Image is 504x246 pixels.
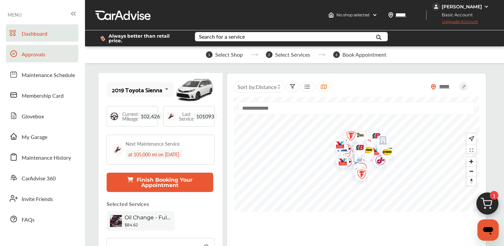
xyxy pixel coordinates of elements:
[166,112,176,121] img: maintenance_logo
[22,30,47,38] span: Dashboard
[107,200,149,208] p: Selected Services
[372,135,389,153] img: logo-bigbrand.png
[432,3,440,11] img: jVpblrzwTbfkPYzPPzSLxeg0AAAAASUVORK5CYII=
[376,143,392,164] div: Map marker
[329,135,346,156] img: logo-valvoline.png
[376,144,394,162] img: Midas+Logo_RGB.png
[349,168,367,181] img: BigOTires_Logo_2024_BigO_RGB_BrightRed.png
[215,52,243,58] span: Select Shop
[179,112,194,121] span: Last Service
[112,144,123,155] img: maintenance_logo
[122,112,138,121] span: Current Mileage
[8,12,22,17] span: MENU
[376,144,393,162] div: Map marker
[6,169,78,186] a: CarAdvise 360
[22,133,47,142] span: My Garage
[126,150,182,159] div: at 105,000 mi on [DATE]
[357,142,373,160] div: Map marker
[275,52,310,58] span: Select Services
[369,151,386,172] div: Map marker
[112,86,162,93] div: 2019 Toyota Sienna
[333,51,340,58] span: 3
[22,216,35,224] span: FAQs
[365,128,381,146] div: Map marker
[6,128,78,145] a: My Garage
[22,50,45,59] span: Approvals
[107,173,214,192] button: Finish Booking Your Appointment
[490,191,498,200] span: 1
[348,139,366,157] img: logo-bigbrand.png
[251,53,258,56] img: stepper-arrow.e24c07c6.svg
[365,128,382,146] img: logo-bigbrand.png
[335,140,352,161] div: Map marker
[388,12,393,18] img: location_vector.a44bc228.svg
[6,24,78,42] a: Dashboard
[432,19,478,27] span: Upgrade Account
[6,107,78,124] a: Glovebox
[328,12,334,18] img: header-home-logo.8d720a4f.svg
[349,162,366,180] div: Map marker
[6,148,78,166] a: Maintenance History
[467,135,474,142] img: recenter.ce011a49.svg
[349,164,366,185] div: Map marker
[125,222,138,227] b: $84.62
[349,160,367,181] img: logo-pepboys.png
[349,168,366,181] div: Map marker
[125,214,171,221] span: Oil Change - Full-synthetic
[331,152,349,173] img: logo-valvoline.png
[22,174,56,183] span: CarAdvise 360
[6,45,78,62] a: Approvals
[372,135,388,153] div: Map marker
[6,210,78,228] a: FAQs
[340,149,356,170] div: Map marker
[331,139,348,158] div: Map marker
[206,51,213,58] span: 1
[199,34,245,39] div: Search for a service
[340,127,356,148] div: Map marker
[357,142,374,160] img: Midas+Logo_RGB.png
[110,215,122,227] img: oil-change-thumb.jpg
[433,11,478,18] span: Basic Account
[350,165,368,186] img: logo-firestone.png
[431,84,436,90] img: location_vector_orange.38f05af8.svg
[22,195,53,204] span: Invite Friends
[348,139,365,157] div: Map marker
[255,83,276,91] span: Distance
[340,127,357,148] img: logo-firestone.png
[329,135,345,156] div: Map marker
[194,113,217,120] span: 101093
[338,140,354,161] div: Map marker
[350,165,367,186] div: Map marker
[369,151,387,172] img: logo-jiffylube.png
[22,92,64,100] span: Membership Card
[266,51,272,58] span: 2
[336,12,369,18] span: No shop selected
[349,160,366,181] div: Map marker
[126,140,180,147] div: Next Maintenance Service
[138,113,163,120] span: 102,426
[484,4,489,9] img: WGsFRI8htEPBVLJbROoPRyZpYNWhNONpIPPETTm6eUC0GeLEiAAAAAElFTkSuQmCC
[442,4,482,10] div: [PERSON_NAME]
[471,189,503,221] img: cart_icon.3d0951e8.svg
[6,86,78,104] a: Membership Card
[347,163,364,184] div: Map marker
[466,176,476,186] button: Reset bearing to north
[350,165,367,186] div: Map marker
[234,97,479,212] canvas: Map
[6,190,78,207] a: Invite Friends
[110,112,119,121] img: steering_logo
[350,165,368,186] img: logo-valvoline.png
[100,36,105,41] img: dollor_label_vector.a70140d1.svg
[6,66,78,83] a: Maintenance Schedule
[466,166,476,176] button: Zoom out
[466,157,476,166] button: Zoom in
[237,83,276,91] span: Sort by :
[348,127,365,148] div: Map marker
[347,163,365,184] img: empty_shop_logo.394c5474.svg
[22,112,44,121] span: Glovebox
[109,34,184,43] span: Always better than retail price.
